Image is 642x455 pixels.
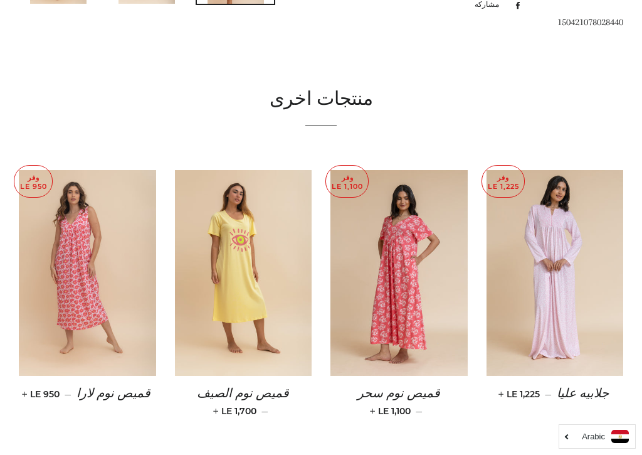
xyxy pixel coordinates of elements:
[566,430,629,443] a: Arabic
[14,166,52,198] p: وفر LE 950
[261,405,268,417] span: —
[175,376,312,427] a: قميص نوم الصيف — LE 1,700
[19,87,623,113] h2: منتجات اخرى
[416,405,423,417] span: —
[582,432,605,441] i: Arabic
[482,166,524,198] p: وفر LE 1,225
[357,387,440,400] span: قميص نوم سحر
[197,387,289,400] span: قميص نوم الصيف
[372,405,411,417] span: LE 1,100
[487,376,624,412] a: جلابيه عليا — LE 1,225
[19,376,156,412] a: قميص نوم لارا — LE 950
[557,16,623,28] span: 150421078028440
[24,388,60,400] span: LE 950
[65,388,71,400] span: —
[330,376,468,427] a: قميص نوم سحر — LE 1,100
[501,388,540,400] span: LE 1,225
[557,387,609,400] span: جلابيه عليا
[326,166,368,198] p: وفر LE 1,100
[216,405,256,417] span: LE 1,700
[76,387,150,400] span: قميص نوم لارا
[545,388,552,400] span: —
